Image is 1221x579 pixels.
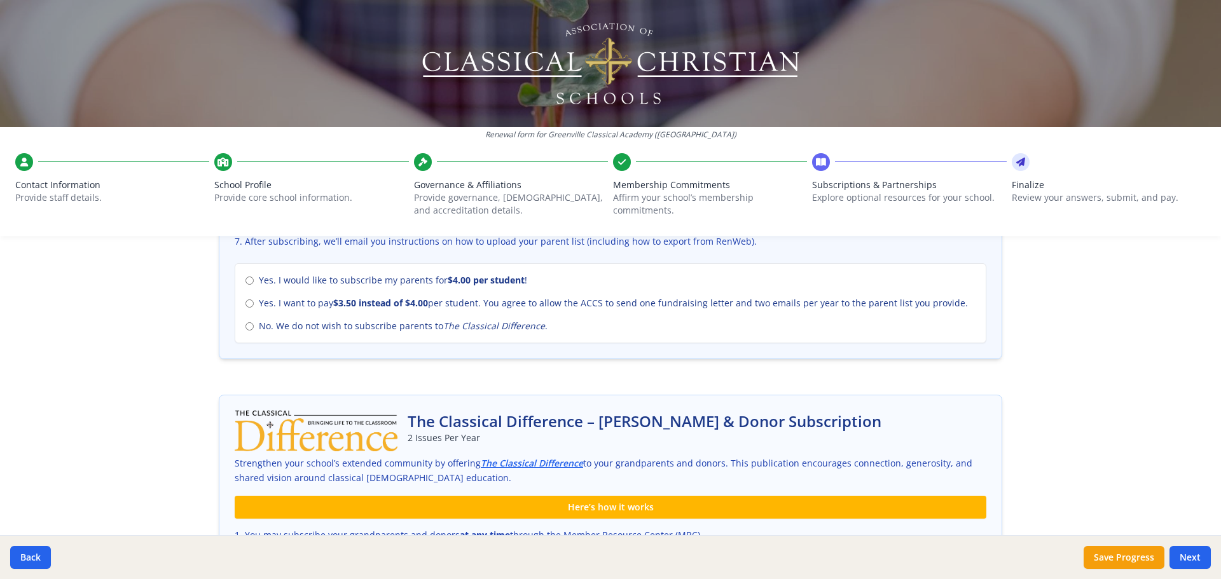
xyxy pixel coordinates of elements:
[259,274,527,287] span: Yes. I would like to subscribe my parents for !
[1012,191,1206,204] p: Review your answers, submit, and pay.
[214,191,408,204] p: Provide core school information.
[1169,546,1211,569] button: Next
[460,529,510,541] strong: at any time
[1084,546,1164,569] button: Save Progress
[214,179,408,191] span: School Profile
[10,546,51,569] button: Back
[613,191,807,217] p: Affirm your school’s membership commitments.
[245,322,254,330] input: No. We do not wish to subscribe parents toThe Classical Difference.
[1012,179,1206,191] span: Finalize
[613,179,807,191] span: Membership Commitments
[15,191,209,204] p: Provide staff details.
[259,297,968,310] span: Yes. I want to pay per student. You agree to allow the ACCS to send one fundraising letter and tw...
[245,299,254,308] input: Yes. I want to pay$3.50 instead of $4.00per student. You agree to allow the ACCS to send one fund...
[481,456,583,471] a: The Classical Difference
[414,179,608,191] span: Governance & Affiliations
[259,320,548,332] span: No. We do not wish to subscribe parents to .
[245,276,254,285] input: Yes. I would like to subscribe my parents for$4.00 per student!
[235,411,397,451] img: The Classical Difference
[235,456,986,486] p: Strengthen your school’s extended community by offering to your grandparents and donors. This pub...
[235,529,986,542] li: You may subscribe your grandparents and donors through the Member Resource Center (MRC).
[812,179,1006,191] span: Subscriptions & Partnerships
[333,297,428,309] strong: $3.50 instead of $4.00
[420,19,801,108] img: Logo
[235,496,986,519] div: Here’s how it works
[414,191,608,217] p: Provide governance, [DEMOGRAPHIC_DATA], and accreditation details.
[408,411,881,432] h2: The Classical Difference – [PERSON_NAME] & Donor Subscription
[15,179,209,191] span: Contact Information
[812,191,1006,204] p: Explore optional resources for your school.
[443,320,545,332] em: The Classical Difference
[448,274,525,286] strong: $4.00 per student
[408,432,881,444] p: 2 Issues Per Year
